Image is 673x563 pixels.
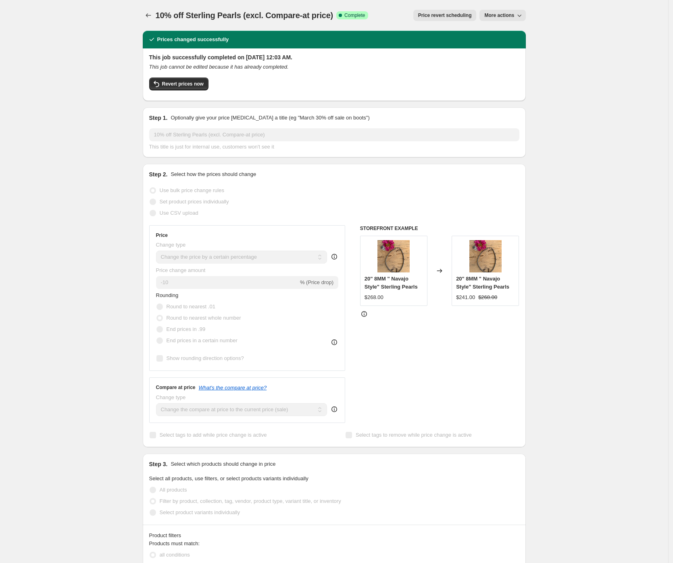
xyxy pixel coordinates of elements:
[478,293,497,301] strike: $268.00
[149,475,308,481] span: Select all products, use filters, or select products variants individually
[365,276,418,290] span: 20" 8MM " Navajo Style" Sterling Pearls
[149,540,200,546] span: Products must match:
[156,242,186,248] span: Change type
[484,12,514,19] span: More actions
[149,64,289,70] i: This job cannot be edited because it has already completed.
[156,384,196,391] h3: Compare at price
[156,11,333,20] span: 10% off Sterling Pearls (excl. Compare-at price)
[160,552,190,558] span: all conditions
[149,460,168,468] h2: Step 3.
[156,276,298,289] input: -15
[160,509,240,515] span: Select product variants individually
[199,385,267,391] button: What's the compare at price?
[149,53,519,61] h2: This job successfully completed on [DATE] 12:03 AM.
[365,293,383,301] div: $268.00
[149,144,274,150] span: This title is just for internal use, customers won't see it
[171,460,275,468] p: Select which products should change in price
[171,170,256,178] p: Select how the prices should change
[149,128,519,141] input: 30% off holiday sale
[160,187,224,193] span: Use bulk price change rules
[156,232,168,239] h3: Price
[344,12,365,19] span: Complete
[160,199,229,205] span: Set product prices individually
[156,394,186,400] span: Change type
[160,498,341,504] span: Filter by product, collection, tag, vendor, product type, variant title, or inventory
[167,326,206,332] span: End prices in .99
[413,10,477,21] button: Price revert scheduling
[167,303,215,310] span: Round to nearest .01
[479,10,525,21] button: More actions
[156,267,206,273] span: Price change amount
[160,432,267,438] span: Select tags to add while price change is active
[456,293,475,301] div: $241.00
[160,487,187,493] span: All products
[300,279,333,285] span: % (Price drop)
[167,355,244,361] span: Show rounding direction options?
[469,240,502,272] img: IMG_4172_80x.jpg
[162,81,204,87] span: Revert prices now
[143,10,154,21] button: Price change jobs
[149,170,168,178] h2: Step 2.
[418,12,472,19] span: Price revert scheduling
[167,315,241,321] span: Round to nearest whole number
[356,432,472,438] span: Select tags to remove while price change is active
[330,253,338,261] div: help
[149,114,168,122] h2: Step 1.
[160,210,198,216] span: Use CSV upload
[456,276,509,290] span: 20" 8MM " Navajo Style" Sterling Pearls
[330,405,338,413] div: help
[167,337,238,343] span: End prices in a certain number
[377,240,410,272] img: IMG_4172_80x.jpg
[157,36,229,44] h2: Prices changed successfully
[360,225,519,232] h6: STOREFRONT EXAMPLE
[171,114,369,122] p: Optionally give your price [MEDICAL_DATA] a title (eg "March 30% off sale on boots")
[149,532,519,540] div: Product filters
[156,292,179,298] span: Rounding
[149,77,208,90] button: Revert prices now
